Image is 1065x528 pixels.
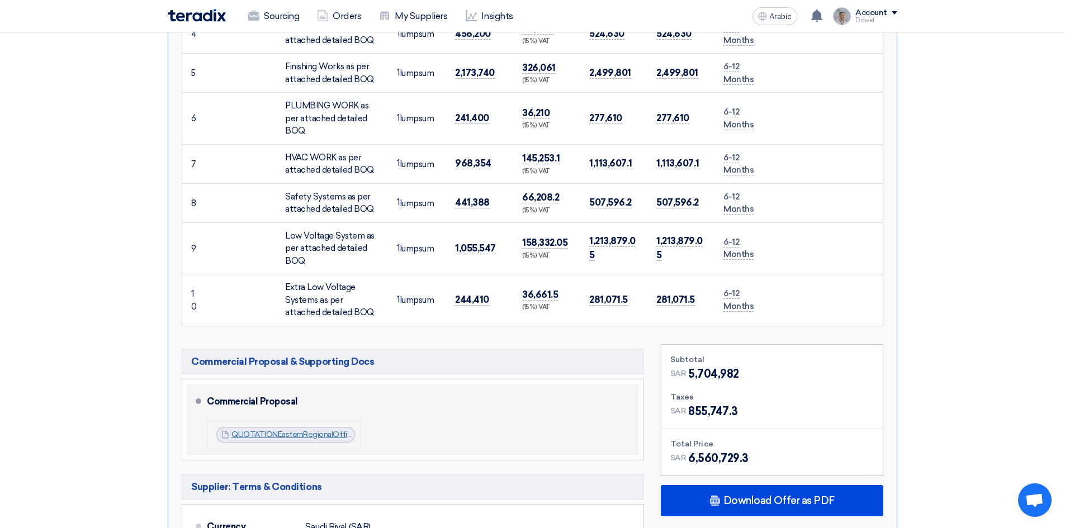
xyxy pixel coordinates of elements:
font: 4 [191,29,197,39]
font: My Suppliers [395,11,447,21]
font: 281,071.5 [656,294,695,305]
font: lumpsum [400,159,434,169]
font: 1,055,547 [455,242,496,254]
font: Insights [481,11,513,21]
font: Total Price [670,439,713,449]
font: 2,173,740 [455,67,495,78]
div: Open chat [1018,483,1052,517]
font: Low Voltage System as per attached detailed BOQ [285,231,375,266]
font: Safety Systems as per attached detailed BOQ [285,192,374,215]
font: 855,747.3 [688,405,738,418]
font: Extra Low Voltage Systems as per attached detailed BOQ [285,282,374,317]
font: 507,596.2 [589,197,632,208]
font: 277,610 [656,112,689,123]
font: 1 [397,197,400,207]
font: 1,113,607.1 [589,158,632,169]
font: 5 [191,68,196,78]
font: 8 [191,198,196,208]
font: PLUMBING WORK as per attached detailed BOQ [285,101,368,136]
font: 1,113,607.1 [656,158,699,169]
font: 1 [397,68,400,78]
font: lumpsum [400,244,434,254]
font: lumpsum [400,68,434,78]
font: (15%) VAT [522,122,550,129]
a: Insights [457,4,522,28]
font: 524,630 [589,28,624,39]
font: 326,061 [522,62,556,73]
font: Arabic [769,12,792,21]
font: 158,332.05 [522,237,567,248]
a: My Suppliers [370,4,456,28]
font: 6-12 Months [723,61,754,84]
font: (15%) VAT [522,207,550,214]
font: 241,400 [455,112,489,123]
img: IMG_1753965247717.jpg [833,7,851,25]
font: SAR [670,406,687,416]
font: Subtotal [670,355,705,364]
font: 6-12 Months [723,237,754,260]
font: 2,499,801 [589,67,631,78]
font: 277,610 [589,112,622,123]
font: lumpsum [400,198,434,208]
font: 281,071.5 [589,294,628,305]
font: 1 [397,243,400,253]
font: Download Offer as PDF [723,494,835,507]
font: 36,210 [522,107,550,118]
font: lumpsum [400,113,434,123]
font: 1 [397,28,400,39]
font: 5,704,982 [688,367,739,380]
font: (15%) VAT [522,168,550,175]
a: QUOTATIONEasternRegionalOffice_1757234008682.pdf [231,430,433,439]
font: (15%) VAT [522,303,550,311]
font: 456,200 [455,28,491,39]
font: 1,213,879.05 [589,235,636,261]
font: 1 [397,158,400,168]
a: Orders [308,4,370,28]
font: 6-12 Months [723,153,754,175]
font: lumpsum [400,295,434,305]
font: (15%) VAT [522,77,550,84]
font: 524,630 [656,28,692,39]
font: SAR [670,453,687,463]
font: 1 [397,113,400,123]
button: Arabic [752,7,797,25]
font: Commercial Proposal [207,396,298,407]
font: 1 [397,294,400,305]
font: 6-12 Months [723,107,754,130]
font: 2,499,801 [656,67,698,78]
font: Orders [333,11,361,21]
font: Sourcing [264,11,299,21]
font: 66,208.2 [522,192,559,203]
img: Teradix logo [168,9,226,22]
font: 6-12 Months [723,22,754,45]
font: HVAC WORK as per attached detailed BOQ [285,153,374,175]
font: 9 [191,244,196,254]
font: 1,213,879.05 [656,235,703,261]
font: 68,430 [522,23,553,34]
a: Sourcing [239,4,308,28]
font: 968,354 [455,158,491,169]
font: lumpsum [400,29,434,39]
font: 7 [191,159,196,169]
font: Supplier: Terms & Conditions [191,481,322,492]
font: Commercial Proposal & Supporting Docs [191,356,374,367]
font: 36,661.5 [522,289,558,300]
font: Taxes [670,392,694,402]
font: 10 [191,288,197,312]
font: (15%) VAT [522,252,550,259]
font: Civil Works as per attached detailed BOQ [285,22,374,45]
font: SAR [670,369,687,378]
font: 145,253.1 [522,153,560,164]
font: 6-12 Months [723,192,754,215]
font: 244,410 [455,294,489,305]
font: 507,596.2 [656,197,699,208]
font: 6-12 Months [723,288,754,311]
font: (15%) VAT [522,37,550,45]
font: 441,388 [455,197,490,208]
font: Finishing Works as per attached detailed BOQ [285,61,374,84]
font: 6,560,729.3 [688,451,749,465]
font: Account [855,8,887,17]
font: Dowel [855,17,874,24]
font: 6 [191,113,196,123]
